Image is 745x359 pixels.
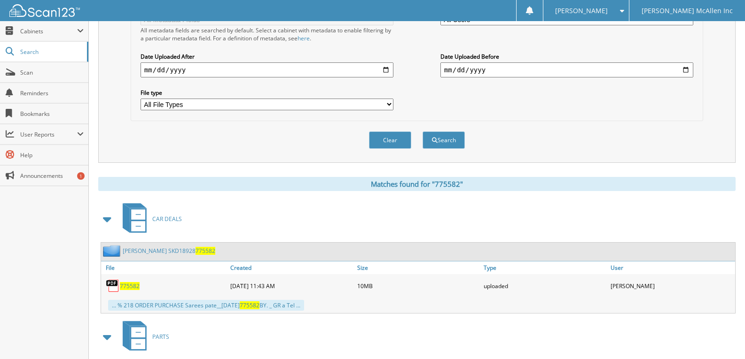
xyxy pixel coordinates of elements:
span: User Reports [20,130,77,138]
label: File type [141,89,393,97]
a: Size [355,261,482,274]
input: start [141,62,393,77]
div: All metadata fields are searched by default. Select a cabinet with metadata to enable filtering b... [141,26,393,42]
span: Help [20,151,84,159]
div: 1 [77,172,85,180]
span: Scan [20,69,84,76]
a: here [298,34,310,42]
span: 775582 [240,301,259,309]
div: 10MB [355,276,482,295]
span: Cabinets [20,27,77,35]
span: Announcements [20,172,84,180]
button: Search [423,131,465,149]
div: ... % 218 ORDER PURCHASE Sarees pate__[DATE] BY. _ GR a Tel ... [108,300,304,311]
a: 775582 [120,282,140,290]
span: [PERSON_NAME] [555,8,608,14]
label: Date Uploaded Before [440,53,693,61]
a: CAR DEALS [117,200,182,237]
img: folder2.png [103,245,123,257]
a: User [608,261,735,274]
a: [PERSON_NAME] SKD18928775582 [123,247,215,255]
div: [DATE] 11:43 AM [228,276,355,295]
span: Search [20,48,82,56]
span: Bookmarks [20,110,84,118]
img: scan123-logo-white.svg [9,4,80,17]
div: uploaded [481,276,608,295]
span: Reminders [20,89,84,97]
span: [PERSON_NAME] McAllen Inc [642,8,733,14]
span: CAR DEALS [152,215,182,223]
img: PDF.png [106,279,120,293]
label: Date Uploaded After [141,53,393,61]
span: 775582 [196,247,215,255]
a: Created [228,261,355,274]
a: PARTS [117,318,169,355]
a: Type [481,261,608,274]
a: File [101,261,228,274]
button: Clear [369,131,411,149]
div: Matches found for "775582" [98,177,736,191]
span: PARTS [152,333,169,341]
div: [PERSON_NAME] [608,276,735,295]
input: end [440,62,693,77]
